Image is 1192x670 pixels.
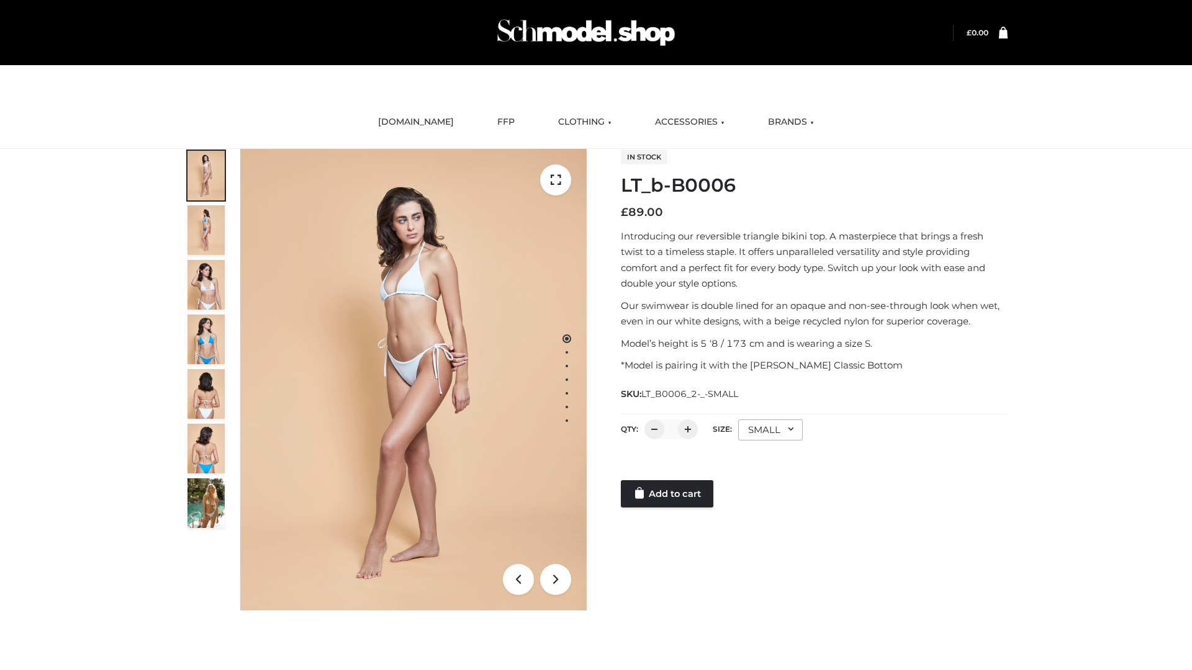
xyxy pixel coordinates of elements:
[187,151,225,200] img: ArielClassicBikiniTop_CloudNine_AzureSky_OW114ECO_1-scaled.jpg
[621,298,1008,329] p: Our swimwear is double lined for an opaque and non-see-through look when wet, even in our white d...
[967,28,988,37] a: £0.00
[621,205,628,219] span: £
[187,205,225,255] img: ArielClassicBikiniTop_CloudNine_AzureSky_OW114ECO_2-scaled.jpg
[187,260,225,310] img: ArielClassicBikiniTop_CloudNine_AzureSky_OW114ECO_3-scaled.jpg
[646,109,734,136] a: ACCESSORIES
[187,315,225,364] img: ArielClassicBikiniTop_CloudNine_AzureSky_OW114ECO_4-scaled.jpg
[488,109,524,136] a: FFP
[621,174,1008,197] h1: LT_b-B0006
[621,228,1008,292] p: Introducing our reversible triangle bikini top. A masterpiece that brings a fresh twist to a time...
[759,109,823,136] a: BRANDS
[621,480,713,507] a: Add to cart
[621,205,663,219] bdi: 89.00
[621,336,1008,352] p: Model’s height is 5 ‘8 / 173 cm and is wearing a size S.
[713,424,732,434] label: Size:
[493,8,679,57] img: Schmodel Admin 964
[738,419,803,440] div: SMALL
[621,386,739,401] span: SKU:
[621,150,667,164] span: In stock
[187,478,225,528] img: Arieltop_CloudNine_AzureSky2.jpg
[187,424,225,473] img: ArielClassicBikiniTop_CloudNine_AzureSky_OW114ECO_8-scaled.jpg
[549,109,621,136] a: CLOTHING
[369,109,463,136] a: [DOMAIN_NAME]
[240,149,587,610] img: ArielClassicBikiniTop_CloudNine_AzureSky_OW114ECO_1
[967,28,988,37] bdi: 0.00
[967,28,972,37] span: £
[641,388,738,400] span: LT_B0006_2-_-SMALL
[187,369,225,419] img: ArielClassicBikiniTop_CloudNine_AzureSky_OW114ECO_7-scaled.jpg
[621,357,1008,373] p: *Model is pairing it with the [PERSON_NAME] Classic Bottom
[621,424,638,434] label: QTY:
